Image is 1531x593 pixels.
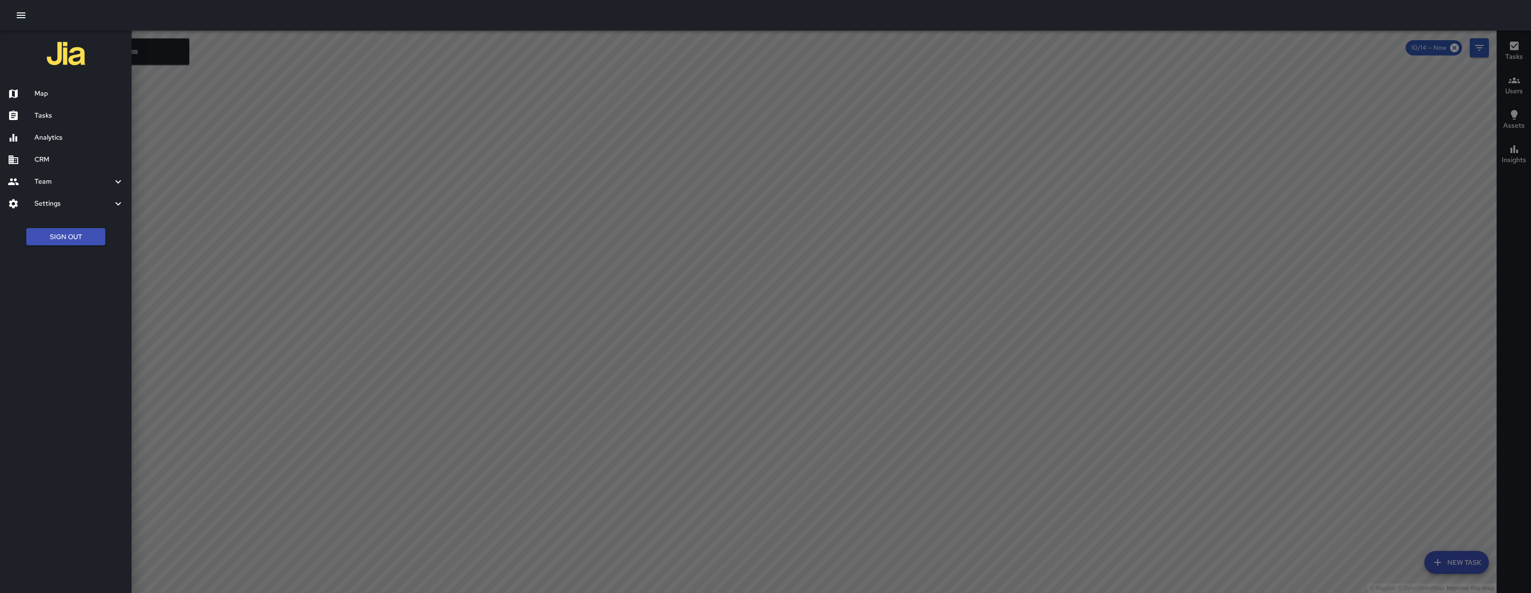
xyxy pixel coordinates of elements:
[34,132,124,143] h6: Analytics
[26,228,105,246] button: Sign Out
[34,110,124,121] h6: Tasks
[34,154,124,165] h6: CRM
[47,34,85,73] img: jia-logo
[34,198,112,209] h6: Settings
[34,88,124,99] h6: Map
[34,176,112,187] h6: Team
